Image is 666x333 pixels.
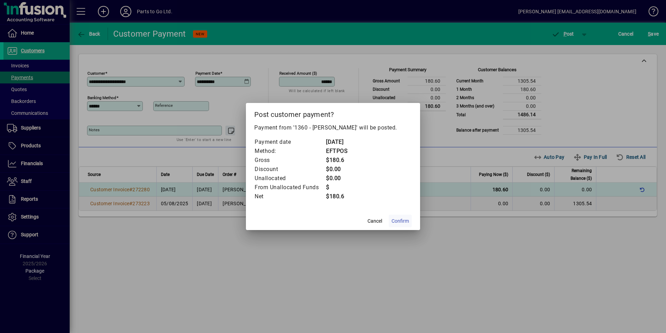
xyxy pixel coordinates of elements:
[254,174,326,183] td: Unallocated
[254,124,412,132] p: Payment from '1360 - [PERSON_NAME]' will be posted.
[254,156,326,165] td: Gross
[326,138,354,147] td: [DATE]
[254,138,326,147] td: Payment date
[254,147,326,156] td: Method:
[392,217,409,225] span: Confirm
[326,165,354,174] td: $0.00
[326,147,354,156] td: EFTPOS
[326,174,354,183] td: $0.00
[254,183,326,192] td: From Unallocated Funds
[254,165,326,174] td: Discount
[254,192,326,201] td: Net
[364,215,386,227] button: Cancel
[246,103,420,123] h2: Post customer payment?
[389,215,412,227] button: Confirm
[326,183,354,192] td: $
[326,156,354,165] td: $180.6
[367,217,382,225] span: Cancel
[326,192,354,201] td: $180.6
